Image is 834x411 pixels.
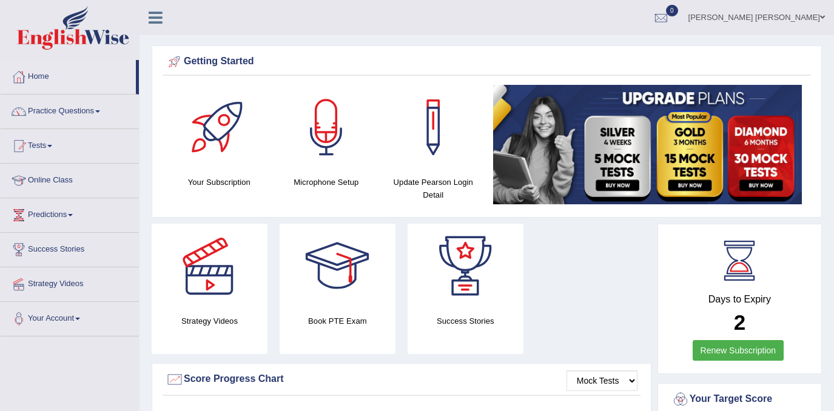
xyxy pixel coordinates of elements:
a: Success Stories [1,233,139,263]
h4: Update Pearson Login Detail [386,176,481,201]
div: Getting Started [166,53,808,71]
a: Renew Subscription [693,340,784,361]
h4: Your Subscription [172,176,267,189]
a: Strategy Videos [1,267,139,298]
a: Your Account [1,302,139,332]
img: small5.jpg [493,85,802,204]
h4: Success Stories [408,315,523,327]
a: Practice Questions [1,95,139,125]
b: 2 [734,310,745,334]
div: Score Progress Chart [166,370,637,389]
h4: Strategy Videos [152,315,267,327]
a: Home [1,60,136,90]
span: 0 [666,5,678,16]
a: Predictions [1,198,139,229]
h4: Book PTE Exam [280,315,395,327]
a: Online Class [1,164,139,194]
h4: Microphone Setup [279,176,374,189]
h4: Days to Expiry [671,294,808,305]
a: Tests [1,129,139,159]
div: Your Target Score [671,390,808,409]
